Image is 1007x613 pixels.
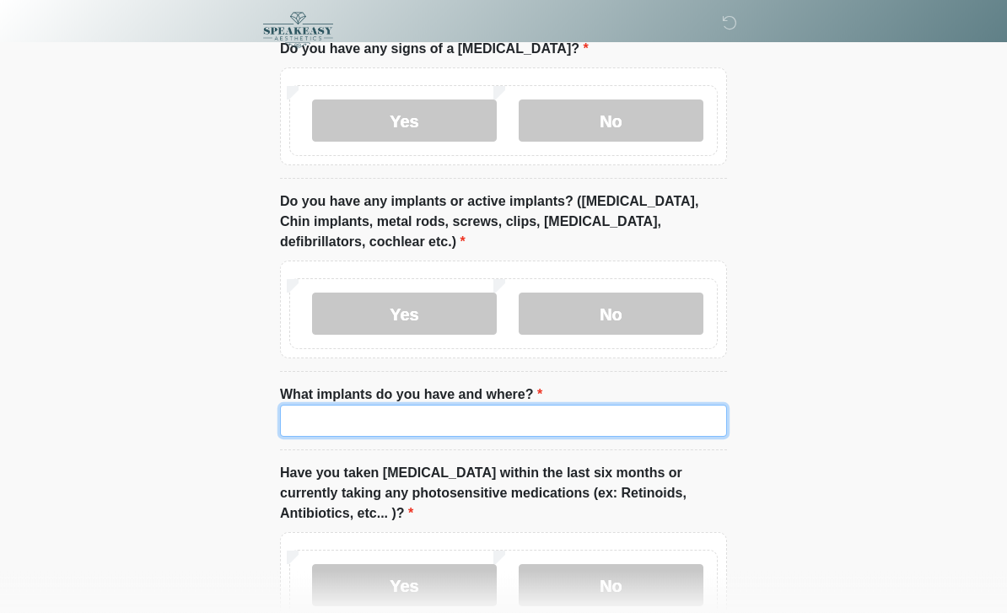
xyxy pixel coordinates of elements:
[312,565,497,607] label: Yes
[312,293,497,336] label: Yes
[280,464,727,524] label: Have you taken [MEDICAL_DATA] within the last six months or currently taking any photosensitive m...
[519,565,703,607] label: No
[312,100,497,142] label: Yes
[280,385,542,406] label: What implants do you have and where?
[519,293,703,336] label: No
[280,192,727,253] label: Do you have any implants or active implants? ([MEDICAL_DATA], Chin implants, metal rods, screws, ...
[519,100,703,142] label: No
[263,13,333,50] img: Speakeasy Aesthetics GFE Logo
